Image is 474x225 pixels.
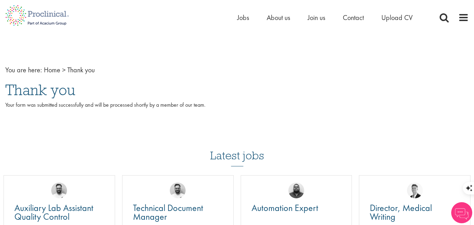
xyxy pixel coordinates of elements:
[252,204,341,212] a: Automation Expert
[252,202,318,214] span: Automation Expert
[170,183,186,198] img: Emile De Beer
[51,183,67,198] img: Emile De Beer
[370,204,460,221] a: Director, Medical Writing
[67,65,95,74] span: Thank you
[44,65,60,74] a: breadcrumb link
[5,80,75,99] span: Thank you
[381,13,413,22] a: Upload CV
[133,204,223,221] a: Technical Document Manager
[62,65,66,74] span: >
[5,101,469,117] p: Your form was submitted successfully and will be processed shortly by a member of our team.
[14,202,93,223] span: Auxiliary Lab Assistant Quality Control
[133,202,203,223] span: Technical Document Manager
[267,13,290,22] a: About us
[343,13,364,22] a: Contact
[370,202,432,223] span: Director, Medical Writing
[308,13,325,22] a: Join us
[407,183,423,198] img: George Watson
[237,13,249,22] a: Jobs
[5,65,42,74] span: You are here:
[210,132,264,166] h3: Latest jobs
[288,183,304,198] img: Ashley Bennett
[14,204,104,221] a: Auxiliary Lab Assistant Quality Control
[451,202,472,223] img: Chatbot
